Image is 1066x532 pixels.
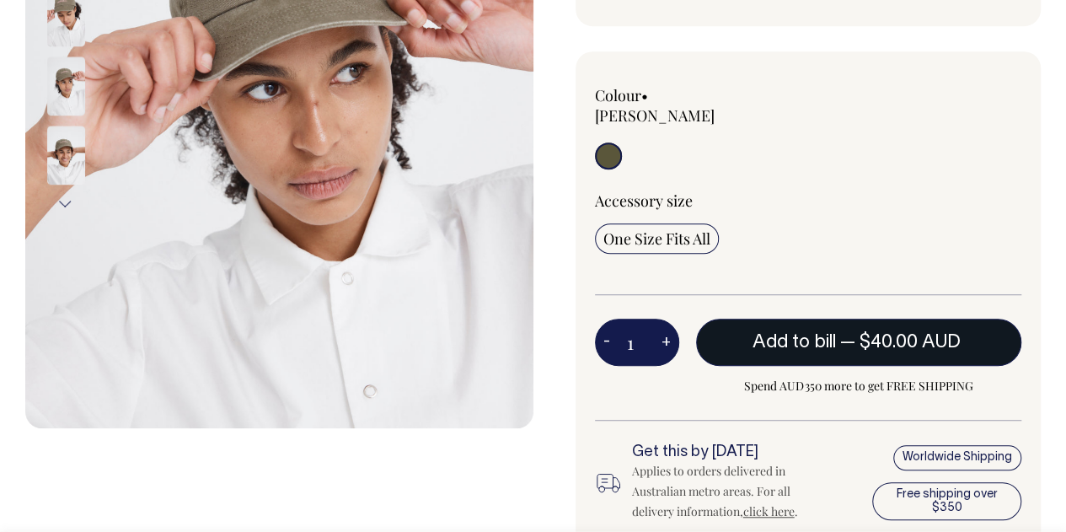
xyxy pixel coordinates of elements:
span: $40.00 AUD [859,334,960,351]
span: One Size Fits All [603,228,710,249]
label: [PERSON_NAME] [595,105,715,126]
span: Spend AUD350 more to get FREE SHIPPING [696,376,1022,396]
img: moss [47,56,85,116]
a: click here [743,503,795,519]
div: Colour [595,85,766,126]
span: — [839,334,964,351]
div: Accessory size [595,191,1022,211]
input: One Size Fits All [595,223,719,254]
span: Add to bill [753,334,835,351]
span: • [641,85,648,105]
button: Next [53,185,78,223]
div: Applies to orders delivered in Australian metro areas. For all delivery information, . [632,461,828,522]
button: + [653,325,679,359]
img: moss [47,126,85,185]
button: Add to bill —$40.00 AUD [696,319,1022,366]
button: - [595,325,619,359]
h6: Get this by [DATE] [632,444,828,461]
